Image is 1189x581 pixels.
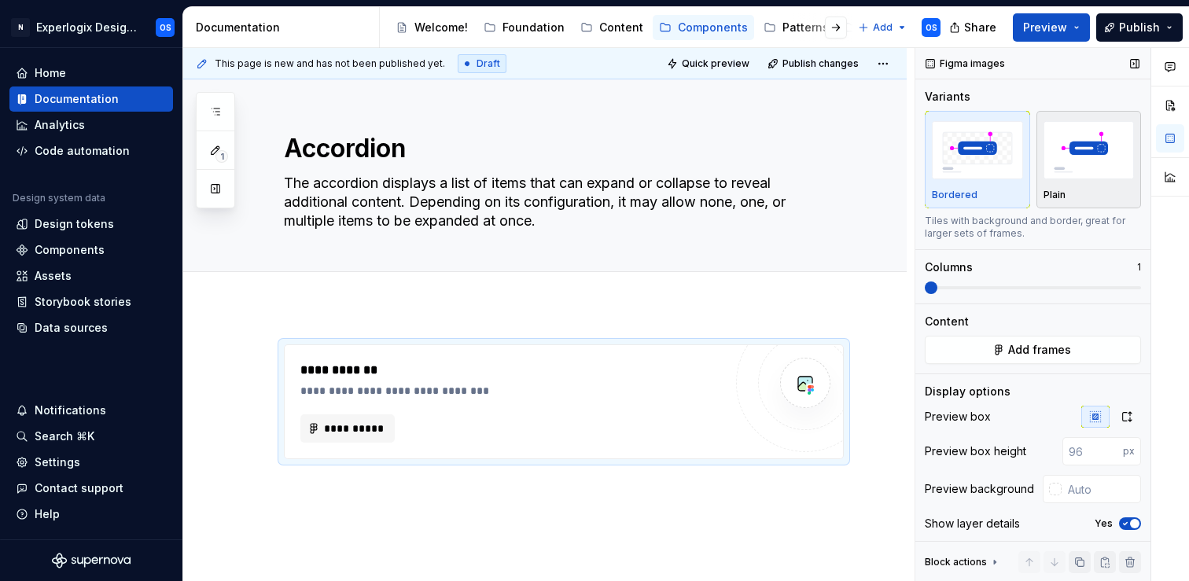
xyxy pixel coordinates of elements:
[35,506,60,522] div: Help
[281,171,841,234] textarea: The accordion displays a list of items that can expand or collapse to reveal additional content. ...
[926,21,937,34] div: OS
[925,443,1026,459] div: Preview box height
[782,20,829,35] div: Patterns
[9,289,173,314] a: Storybook stories
[763,53,866,75] button: Publish changes
[1137,261,1141,274] p: 1
[196,20,373,35] div: Documentation
[35,480,123,496] div: Contact support
[502,20,565,35] div: Foundation
[1062,475,1141,503] input: Auto
[9,450,173,475] a: Settings
[599,20,643,35] div: Content
[1062,437,1123,465] input: 96
[932,189,977,201] p: Bordered
[9,211,173,237] a: Design tokens
[662,53,756,75] button: Quick preview
[3,10,179,44] button: NExperlogix Design SystemOS
[964,20,996,35] span: Share
[35,143,130,159] div: Code automation
[1095,517,1113,530] label: Yes
[925,551,1001,573] div: Block actions
[1023,20,1067,35] span: Preview
[9,112,173,138] a: Analytics
[925,409,991,425] div: Preview box
[925,336,1141,364] button: Add frames
[1044,121,1135,178] img: placeholder
[35,91,119,107] div: Documentation
[925,89,970,105] div: Variants
[36,20,137,35] div: Experlogix Design System
[477,57,500,70] span: Draft
[1008,342,1071,358] span: Add frames
[925,111,1030,208] button: placeholderBordered
[678,20,748,35] div: Components
[9,237,173,263] a: Components
[9,502,173,527] button: Help
[35,428,94,444] div: Search ⌘K
[1123,445,1135,458] p: px
[160,21,171,34] div: OS
[35,294,131,310] div: Storybook stories
[1119,20,1160,35] span: Publish
[215,57,445,70] span: This page is new and has not been published yet.
[215,150,228,163] span: 1
[35,242,105,258] div: Components
[9,138,173,164] a: Code automation
[35,320,108,336] div: Data sources
[281,130,841,167] textarea: Accordion
[389,12,850,43] div: Page tree
[9,476,173,501] button: Contact support
[35,216,114,232] div: Design tokens
[925,259,973,275] div: Columns
[9,61,173,86] a: Home
[925,516,1020,531] div: Show layer details
[574,15,650,40] a: Content
[925,215,1141,240] div: Tiles with background and border, great for larger sets of frames.
[9,263,173,289] a: Assets
[13,192,105,204] div: Design system data
[477,15,571,40] a: Foundation
[9,86,173,112] a: Documentation
[35,65,66,81] div: Home
[9,398,173,423] button: Notifications
[873,21,893,34] span: Add
[925,314,969,329] div: Content
[925,556,987,568] div: Block actions
[757,15,835,40] a: Patterns
[1013,13,1090,42] button: Preview
[35,268,72,284] div: Assets
[414,20,468,35] div: Welcome!
[653,15,754,40] a: Components
[35,403,106,418] div: Notifications
[682,57,749,70] span: Quick preview
[925,384,1010,399] div: Display options
[941,13,1007,42] button: Share
[925,481,1034,497] div: Preview background
[782,57,859,70] span: Publish changes
[853,17,912,39] button: Add
[11,18,30,37] div: N
[1044,189,1066,201] p: Plain
[9,424,173,449] button: Search ⌘K
[932,121,1023,178] img: placeholder
[35,117,85,133] div: Analytics
[35,454,80,470] div: Settings
[1096,13,1183,42] button: Publish
[1036,111,1142,208] button: placeholderPlain
[389,15,474,40] a: Welcome!
[52,553,131,568] svg: Supernova Logo
[9,315,173,340] a: Data sources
